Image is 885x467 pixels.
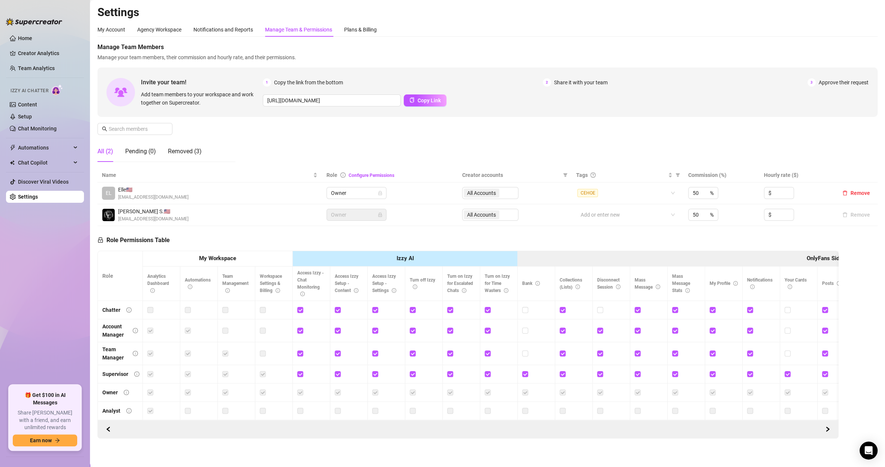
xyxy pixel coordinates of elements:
[125,147,156,156] div: Pending (0)
[225,288,230,293] span: info-circle
[199,255,236,262] strong: My Workspace
[188,284,192,289] span: info-circle
[18,194,38,200] a: Settings
[372,274,396,293] span: Access Izzy Setup - Settings
[168,147,202,156] div: Removed (3)
[576,171,587,179] span: Tags
[30,437,52,443] span: Earn now
[97,25,125,34] div: My Account
[133,351,138,356] span: info-circle
[193,25,253,34] div: Notifications and Reports
[102,209,115,221] img: Landry St.patrick
[97,236,170,245] h5: Role Permissions Table
[396,255,413,262] strong: Izzy AI
[554,78,608,87] span: Share it with your team
[102,423,114,435] button: Scroll Forward
[185,277,211,290] span: Automations
[102,345,127,362] div: Team Manager
[685,288,690,293] span: info-circle
[300,292,305,296] span: info-circle
[656,284,660,289] span: info-circle
[18,35,32,41] a: Home
[147,274,169,293] span: Analytics Dashboard
[807,78,816,87] span: 3
[18,47,78,59] a: Creator Analytics
[462,288,466,293] span: info-circle
[150,288,155,293] span: info-circle
[560,277,582,290] span: Collections (Lists)
[635,277,660,290] span: Mass Message
[126,408,132,413] span: info-circle
[577,189,598,197] span: CEHOE
[13,392,77,406] span: 🎁 Get $100 in AI Messages
[124,390,129,395] span: info-circle
[590,172,596,178] span: question-circle
[462,171,560,179] span: Creator accounts
[675,173,680,177] span: filter
[331,209,382,220] span: Owner
[616,284,620,289] span: info-circle
[842,190,848,196] span: delete
[674,169,681,181] span: filter
[118,194,189,201] span: [EMAIL_ADDRESS][DOMAIN_NAME]
[141,90,260,107] span: Add team members to your workspace and work together on Supercreator.
[276,288,280,293] span: info-circle
[102,407,120,415] div: Analyst
[106,189,112,197] span: EL
[349,173,394,178] a: Configure Permissions
[18,142,71,154] span: Automations
[10,160,15,165] img: Chat Copilot
[18,126,57,132] a: Chat Monitoring
[409,97,415,103] span: copy
[378,213,382,217] span: lock
[535,281,540,286] span: info-circle
[102,306,120,314] div: Chatter
[102,171,311,179] span: Name
[672,274,690,293] span: Mass Message Stats
[410,277,435,290] span: Turn off Izzy
[102,322,127,339] div: Account Manager
[378,191,382,195] span: lock
[18,179,69,185] a: Discover Viral Videos
[392,288,396,293] span: info-circle
[822,281,841,286] span: Posts
[6,18,62,25] img: logo-BBDzfeDw.svg
[109,125,162,133] input: Search members
[55,438,60,443] span: arrow-right
[822,423,834,435] button: Scroll Backward
[335,274,358,293] span: Access Izzy Setup - Content
[18,157,71,169] span: Chat Copilot
[102,388,118,397] div: Owner
[118,207,189,216] span: [PERSON_NAME] S. 🇺🇸
[222,274,249,293] span: Team Management
[137,25,181,34] div: Agency Workspace
[485,274,510,293] span: Turn on Izzy for Time Wasters
[18,102,37,108] a: Content
[106,427,111,432] span: left
[418,97,441,103] span: Copy Link
[404,94,446,106] button: Copy Link
[851,190,870,196] span: Remove
[102,126,107,132] span: search
[18,114,32,120] a: Setup
[788,284,792,289] span: info-circle
[126,307,132,313] span: info-circle
[860,442,878,460] div: Open Intercom Messenger
[98,251,143,301] th: Role
[97,43,878,52] span: Manage Team Members
[413,284,417,289] span: info-circle
[10,87,48,94] span: Izzy AI Chatter
[13,434,77,446] button: Earn nowarrow-right
[710,281,738,286] span: My Profile
[575,284,580,289] span: info-circle
[263,78,271,87] span: 1
[543,78,551,87] span: 2
[97,168,322,183] th: Name
[819,78,869,87] span: Approve their request
[344,25,377,34] div: Plans & Billing
[522,281,540,286] span: Bank
[274,78,343,87] span: Copy the link from the bottom
[563,173,568,177] span: filter
[10,145,16,151] span: thunderbolt
[133,328,138,333] span: info-circle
